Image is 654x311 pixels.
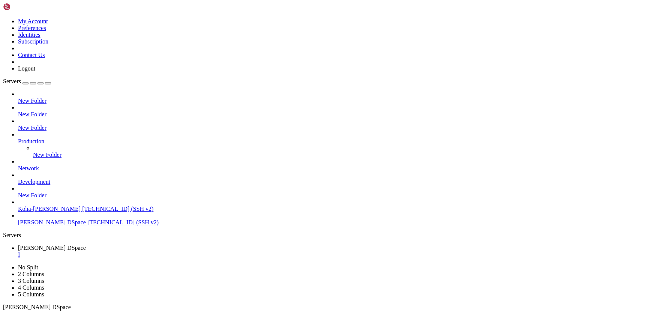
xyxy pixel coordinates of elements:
[3,9,556,16] x-row: root@[TECHNICAL_ID]'s password:
[3,3,556,9] x-row: Access denied
[3,232,651,239] div: Servers
[104,9,107,16] div: (32, 1)
[18,138,44,144] span: Production
[3,304,71,310] span: [PERSON_NAME] DSpace
[18,165,39,171] span: Network
[18,18,48,24] a: My Account
[18,212,651,226] li: [PERSON_NAME] DSpace [TECHNICAL_ID] (SSH v2)
[18,179,50,185] span: Development
[33,152,651,158] a: New Folder
[18,179,651,185] a: Development
[18,98,651,104] a: New Folder
[18,65,35,72] a: Logout
[18,278,44,284] a: 3 Columns
[18,111,46,117] span: New Folder
[18,199,651,212] li: Koha-[PERSON_NAME] [TECHNICAL_ID] (SSH v2)
[18,219,651,226] a: [PERSON_NAME] DSpace [TECHNICAL_ID] (SSH v2)
[18,284,44,291] a: 4 Columns
[18,291,44,297] a: 5 Columns
[18,192,46,198] span: New Folder
[18,165,651,172] a: Network
[18,125,651,131] a: New Folder
[18,251,651,258] a: 
[18,91,651,104] li: New Folder
[3,78,51,84] a: Servers
[18,245,651,258] a: Nidhi DSpace
[18,104,651,118] li: New Folder
[18,271,44,277] a: 2 Columns
[18,38,48,45] a: Subscription
[18,245,86,251] span: [PERSON_NAME] DSpace
[18,192,651,199] a: New Folder
[3,3,46,11] img: Shellngn
[18,131,651,158] li: Production
[18,206,81,212] span: Koha-[PERSON_NAME]
[18,118,651,131] li: New Folder
[18,206,651,212] a: Koha-[PERSON_NAME] [TECHNICAL_ID] (SSH v2)
[18,172,651,185] li: Development
[18,125,46,131] span: New Folder
[18,25,46,31] a: Preferences
[33,152,61,158] span: New Folder
[87,219,159,225] span: [TECHNICAL_ID] (SSH v2)
[3,78,21,84] span: Servers
[82,206,153,212] span: [TECHNICAL_ID] (SSH v2)
[18,264,38,270] a: No Split
[18,52,45,58] a: Contact Us
[18,111,651,118] a: New Folder
[18,158,651,172] li: Network
[33,145,651,158] li: New Folder
[18,32,40,38] a: Identities
[18,138,651,145] a: Production
[18,219,86,225] span: [PERSON_NAME] DSpace
[18,98,46,104] span: New Folder
[18,185,651,199] li: New Folder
